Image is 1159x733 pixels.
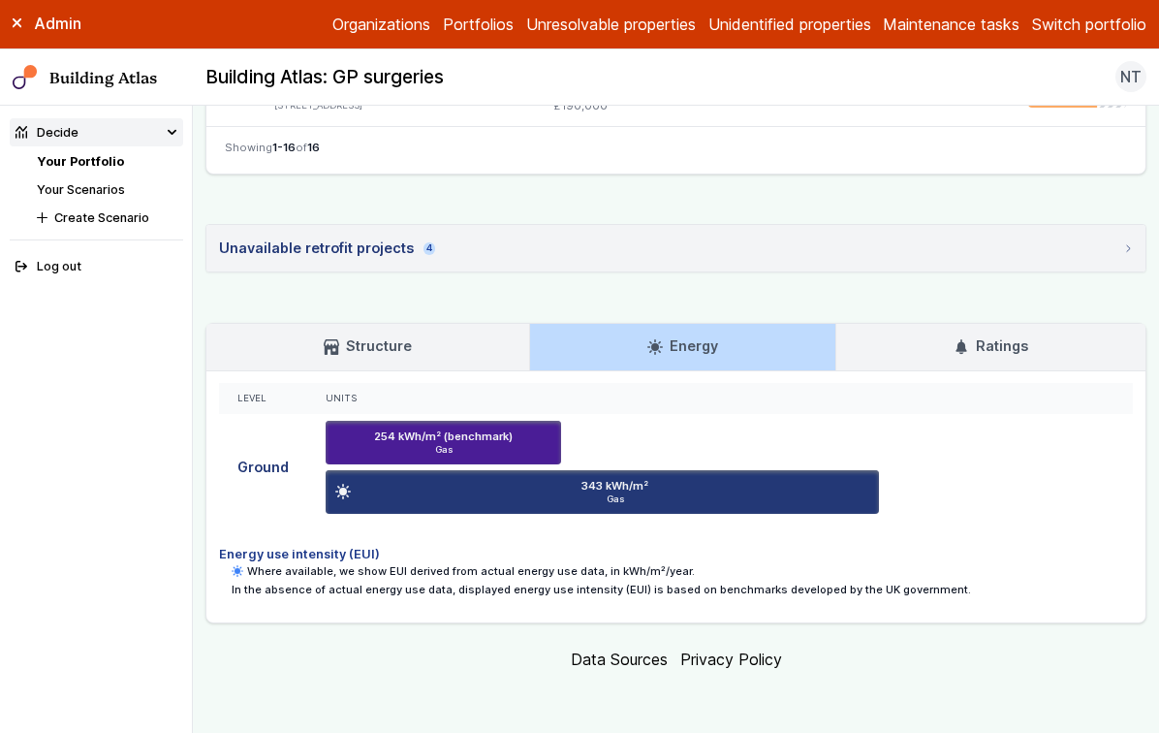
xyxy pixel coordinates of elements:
[332,13,430,36] a: Organizations
[423,242,435,255] span: 4
[1120,65,1142,88] span: NT
[225,140,320,155] span: Showing of
[836,324,1145,370] a: Ratings
[1032,13,1146,36] button: Switch portfolio
[10,118,183,146] summary: Decide
[883,13,1019,36] a: Maintenance tasks
[13,65,38,90] img: main-0bbd2752.svg
[219,238,435,259] div: Unavailable retrofit projects
[332,444,555,457] span: Gas
[374,429,513,444] h6: 254 kWh/m² (benchmark)
[357,494,872,506] span: Gas
[206,324,529,370] a: Structure
[219,545,1133,563] h4: Energy use intensity (EUI)
[324,335,411,357] h3: Structure
[443,13,514,36] a: Portfolios
[1115,61,1146,92] button: NT
[37,182,125,197] a: Your Scenarios
[16,123,78,142] div: Decide
[571,650,668,669] a: Data Sources
[647,335,717,357] h3: Energy
[232,563,1134,579] p: Where available, we show EUI derived from actual energy use data, in kWh/m²/year.
[206,225,1145,271] summary: Unavailable retrofit projects4
[206,126,1145,174] nav: Table navigation
[37,154,124,169] a: Your Portfolio
[954,335,1027,357] h3: Ratings
[205,65,444,90] h2: Building Atlas: GP surgeries
[307,141,320,154] span: 16
[272,141,296,154] span: 1-16
[232,582,1134,597] p: In the absence of actual energy use data, displayed energy use intensity (EUI) is based on benchm...
[581,478,648,494] h6: 343 kWh/m²
[237,393,289,405] div: Level
[526,13,696,36] a: Unresolvable properties
[31,204,183,232] button: Create Scenario
[530,324,835,370] a: Energy
[10,253,183,281] button: Log out
[708,13,871,36] a: Unidentified properties
[680,650,782,669] a: Privacy Policy
[219,414,307,520] div: Ground
[274,100,382,112] li: [STREET_ADDRESS]
[326,393,1114,405] div: Units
